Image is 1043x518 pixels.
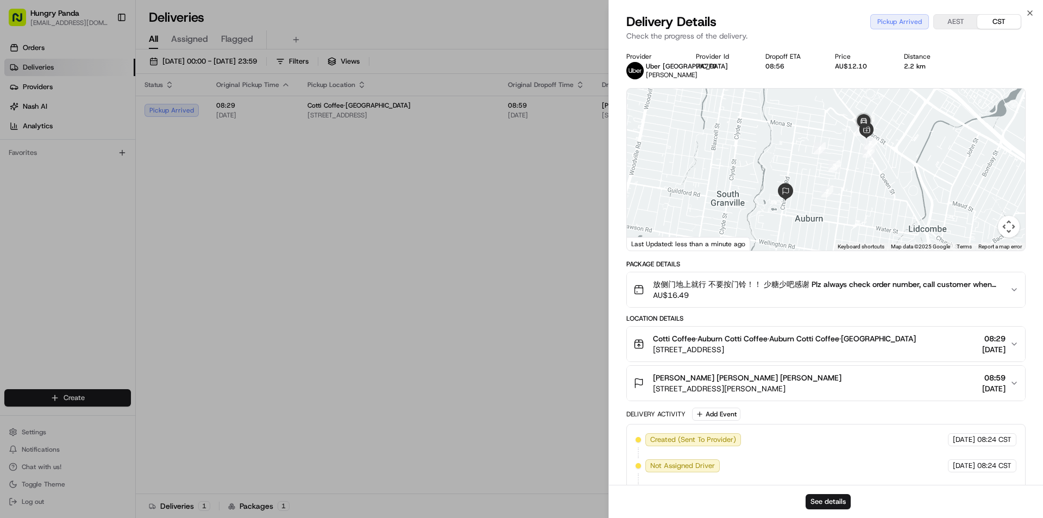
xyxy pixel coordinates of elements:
[765,52,818,61] div: Dropoff ETA
[627,327,1025,361] button: Cotti Coffee·Auburn Cotti Coffee·Auburn Cotti Coffee·[GEOGRAPHIC_DATA][STREET_ADDRESS]08:29[DATE]
[627,237,750,251] div: Last Updated: less than a minute ago
[653,383,841,394] span: [STREET_ADDRESS][PERSON_NAME]
[11,43,198,61] p: Welcome 👋
[28,70,179,82] input: Clear
[42,168,67,177] span: 8月15日
[11,244,20,253] div: 📗
[653,344,916,355] span: [STREET_ADDRESS]
[185,107,198,120] button: Start new chat
[77,269,131,278] a: Powered byPylon
[96,198,117,207] span: 8月7日
[34,198,88,207] span: [PERSON_NAME]
[821,185,833,197] div: 2
[23,104,42,123] img: 1727276513143-84d647e1-66c0-4f92-a045-3c9f9f5dfd92
[904,52,956,61] div: Distance
[982,333,1006,344] span: 08:29
[646,71,698,79] span: [PERSON_NAME]
[977,461,1011,471] span: 08:24 CST
[653,290,1001,301] span: AU$16.49
[904,62,956,71] div: 2.2 km
[11,11,33,33] img: Nash
[977,435,1011,445] span: 08:24 CST
[108,270,131,278] span: Pylon
[626,410,686,419] div: Delivery Activity
[11,104,30,123] img: 1736555255976-a54dd68f-1ca7-489b-9aae-adbdc363a1c4
[982,383,1006,394] span: [DATE]
[22,243,83,254] span: Knowledge Base
[627,366,1025,401] button: [PERSON_NAME] [PERSON_NAME] [PERSON_NAME][STREET_ADDRESS][PERSON_NAME]08:59[DATE]
[87,239,179,258] a: 💻API Documentation
[49,104,178,115] div: Start new chat
[835,52,887,61] div: Price
[650,461,715,471] span: Not Assigned Driver
[982,372,1006,383] span: 08:59
[11,141,70,150] div: Past conversations
[953,461,975,471] span: [DATE]
[36,168,40,177] span: •
[953,435,975,445] span: [DATE]
[891,244,950,249] span: Map data ©2025 Google
[626,13,717,30] span: Delivery Details
[806,494,851,509] button: See details
[11,188,28,205] img: Asif Zaman Khan
[630,236,665,251] img: Google
[92,244,100,253] div: 💻
[957,244,972,249] a: Terms
[835,62,887,71] div: AU$12.10
[626,52,678,61] div: Provider
[696,62,717,71] button: 7A7F0
[168,139,198,152] button: See all
[863,146,875,158] div: 6
[7,239,87,258] a: 📗Knowledge Base
[692,408,740,421] button: Add Event
[627,272,1025,307] button: 放侧门地上就行 不要按门铃！！ 少糖少吧感谢 Plz always check order number, call customer when you arrive, any delivery...
[934,15,977,29] button: AEST
[49,115,149,123] div: We're available if you need us!
[653,333,916,344] span: Cotti Coffee·Auburn Cotti Coffee·Auburn Cotti Coffee·[GEOGRAPHIC_DATA]
[646,62,728,71] span: Uber [GEOGRAPHIC_DATA]
[626,62,644,79] img: uber-new-logo.jpeg
[814,142,826,154] div: 4
[103,243,174,254] span: API Documentation
[626,260,1026,269] div: Package Details
[650,435,736,445] span: Created (Sent To Provider)
[626,314,1026,323] div: Location Details
[864,138,876,149] div: 7
[22,198,30,207] img: 1736555255976-a54dd68f-1ca7-489b-9aae-adbdc363a1c4
[828,160,840,172] div: 3
[977,15,1021,29] button: CST
[630,236,665,251] a: Open this area in Google Maps (opens a new window)
[765,62,818,71] div: 08:56
[696,52,748,61] div: Provider Id
[90,198,94,207] span: •
[626,30,1026,41] p: Check the progress of the delivery.
[653,372,841,383] span: [PERSON_NAME] [PERSON_NAME] [PERSON_NAME]
[998,216,1020,238] button: Map camera controls
[978,244,1022,249] a: Report a map error
[982,344,1006,355] span: [DATE]
[838,243,884,251] button: Keyboard shortcuts
[653,279,1001,290] span: 放侧门地上就行 不要按门铃！！ 少糖少吧感谢 Plz always check order number, call customer when you arrive, any delivery...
